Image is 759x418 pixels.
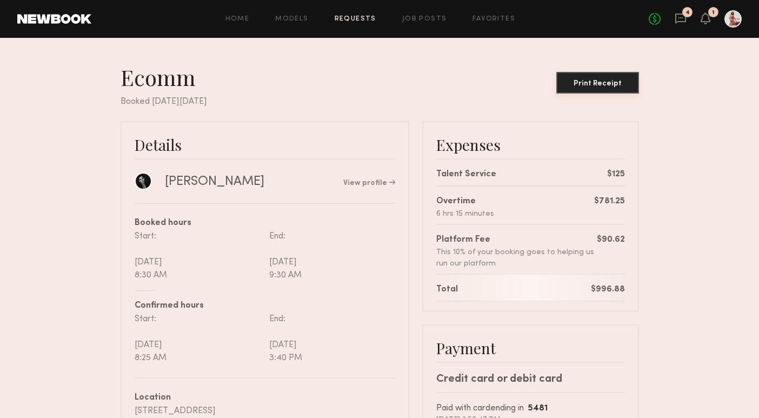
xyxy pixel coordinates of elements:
div: $996.88 [591,283,625,296]
div: 6 hrs 15 minutes [436,208,494,220]
div: Start: [DATE] 8:25 AM [135,313,265,364]
div: Total [436,283,458,296]
div: Platform Fee [436,234,597,247]
div: Ecomm [121,64,204,91]
div: End: [DATE] 9:30 AM [265,230,395,282]
div: Booked [DATE][DATE] [121,95,639,108]
div: 4 [685,10,690,16]
b: 5481 [528,404,548,413]
div: [STREET_ADDRESS] [135,404,395,417]
a: Requests [335,16,376,23]
a: Models [275,16,308,23]
div: Print Receipt [561,80,635,88]
div: $90.62 [597,234,625,247]
div: Talent Service [436,168,496,181]
a: Home [225,16,250,23]
div: $125 [607,168,625,181]
button: Print Receipt [556,72,639,94]
a: Favorites [472,16,515,23]
a: Job Posts [402,16,447,23]
div: Details [135,135,395,154]
div: [PERSON_NAME] [165,174,264,190]
div: Payment [436,339,625,357]
div: Location [135,392,395,404]
div: This 10% of your booking goes to helping us run our platform [436,247,597,269]
a: View profile [343,180,395,187]
div: Confirmed hours [135,300,395,313]
div: Overtime [436,195,494,208]
div: $781.25 [594,195,625,208]
div: Credit card or debit card [436,371,625,388]
div: Paid with card ending in [436,402,625,415]
div: Expenses [436,135,625,154]
div: End: [DATE] 3:40 PM [265,313,395,364]
a: 4 [675,12,687,26]
div: Booked hours [135,217,395,230]
div: Start: [DATE] 8:30 AM [135,230,265,282]
div: 1 [712,10,715,16]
